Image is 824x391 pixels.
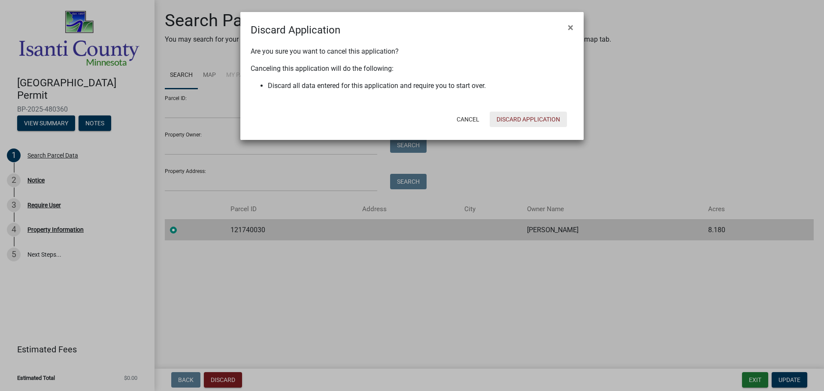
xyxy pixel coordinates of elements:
span: × [568,21,573,33]
button: Cancel [450,112,486,127]
h4: Discard Application [251,22,340,38]
p: Are you sure you want to cancel this application? [251,46,573,57]
li: Discard all data entered for this application and require you to start over. [268,81,573,91]
button: Discard Application [490,112,567,127]
p: Canceling this application will do the following: [251,64,573,74]
button: Close [561,15,580,39]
